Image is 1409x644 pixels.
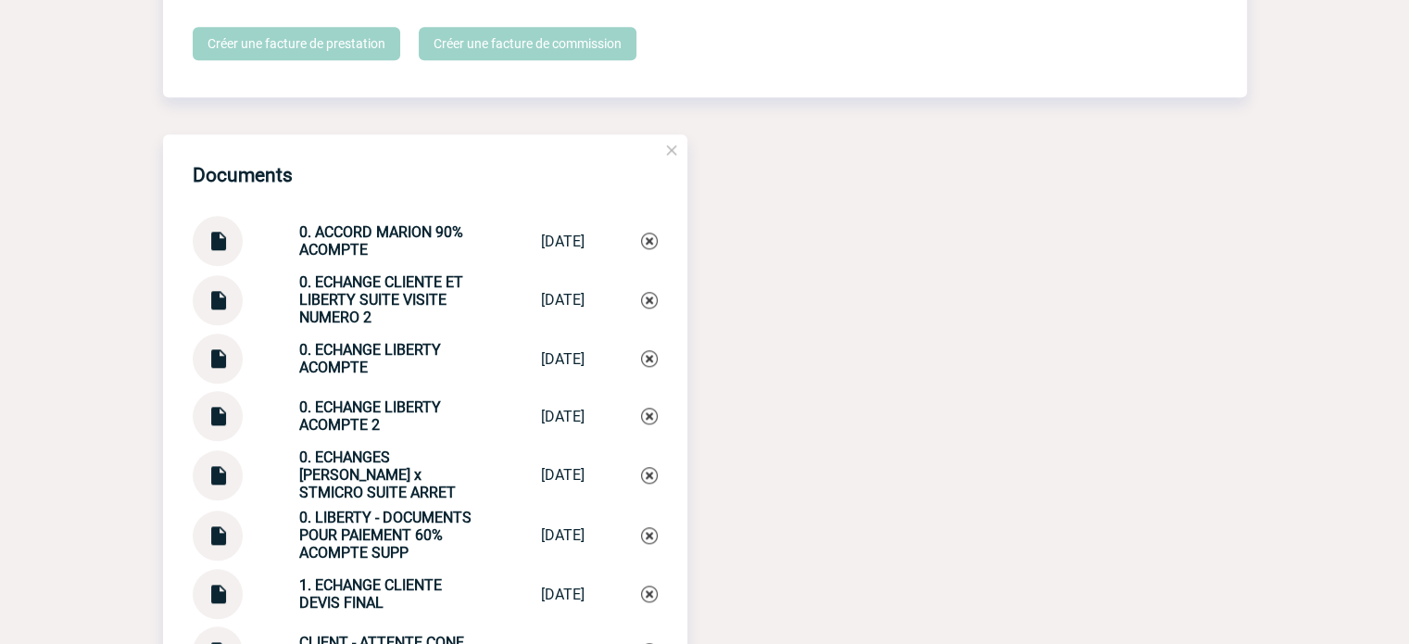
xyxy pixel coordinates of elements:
[299,509,472,562] strong: 0. LIBERTY - DOCUMENTS POUR PAIEMENT 60% ACOMPTE SUPP
[541,466,585,484] div: [DATE]
[541,526,585,544] div: [DATE]
[299,273,463,326] strong: 0. ECHANGE CLIENTE ET LIBERTY SUITE VISITE NUMERO 2
[641,233,658,249] img: Supprimer
[541,408,585,425] div: [DATE]
[193,164,293,186] h4: Documents
[541,350,585,368] div: [DATE]
[299,398,441,434] strong: 0. ECHANGE LIBERTY ACOMPTE 2
[299,448,456,501] strong: 0. ECHANGES [PERSON_NAME] x STMICRO SUITE ARRET
[541,291,585,309] div: [DATE]
[641,527,658,544] img: Supprimer
[641,350,658,367] img: Supprimer
[641,586,658,602] img: Supprimer
[419,27,636,60] a: Créer une facture de commission
[299,341,441,376] strong: 0. ECHANGE LIBERTY ACOMPTE
[663,142,680,158] img: close.png
[641,292,658,309] img: Supprimer
[299,576,442,612] strong: 1. ECHANGE CLIENTE DEVIS FINAL
[641,467,658,484] img: Supprimer
[641,408,658,424] img: Supprimer
[541,233,585,250] div: [DATE]
[299,223,463,259] strong: 0. ACCORD MARION 90% ACOMPTE
[541,586,585,603] div: [DATE]
[193,27,400,60] a: Créer une facture de prestation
